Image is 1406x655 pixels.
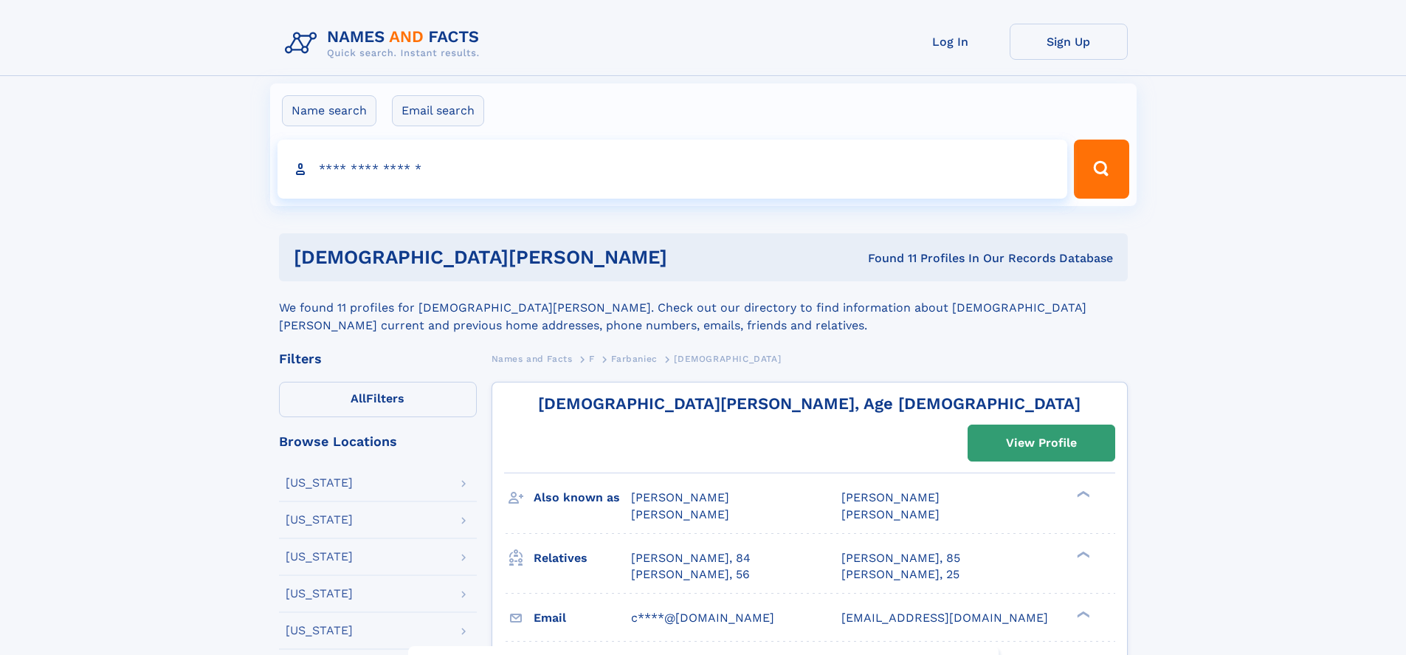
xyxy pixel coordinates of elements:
a: [PERSON_NAME], 85 [841,550,960,566]
a: [DEMOGRAPHIC_DATA][PERSON_NAME], Age [DEMOGRAPHIC_DATA] [538,394,1081,413]
a: View Profile [968,425,1114,461]
div: Filters [279,352,477,366]
span: [PERSON_NAME] [841,507,940,521]
h3: Email [534,606,631,631]
span: [PERSON_NAME] [631,507,729,521]
h1: [DEMOGRAPHIC_DATA][PERSON_NAME] [294,248,768,267]
input: search input [278,140,1068,199]
span: [PERSON_NAME] [841,490,940,504]
div: [US_STATE] [286,551,353,563]
span: F [589,354,595,364]
div: Found 11 Profiles In Our Records Database [768,250,1113,267]
a: [PERSON_NAME], 84 [631,550,751,566]
label: Name search [282,95,376,126]
button: Search Button [1074,140,1128,199]
div: [US_STATE] [286,477,353,489]
a: [PERSON_NAME], 56 [631,566,750,583]
div: [US_STATE] [286,514,353,526]
span: [PERSON_NAME] [631,490,729,504]
a: Names and Facts [492,349,573,368]
a: Farbaniec [611,349,657,368]
div: View Profile [1006,426,1077,460]
h3: Also known as [534,485,631,510]
div: [US_STATE] [286,588,353,600]
div: [US_STATE] [286,625,353,637]
a: Log In [892,24,1010,60]
div: Browse Locations [279,435,477,448]
label: Filters [279,382,477,417]
a: F [589,349,595,368]
a: Sign Up [1010,24,1128,60]
div: We found 11 profiles for [DEMOGRAPHIC_DATA][PERSON_NAME]. Check out our directory to find informa... [279,281,1128,335]
a: [PERSON_NAME], 25 [841,566,959,583]
span: [DEMOGRAPHIC_DATA] [674,354,781,364]
span: All [351,391,366,405]
div: ❯ [1073,490,1091,499]
span: [EMAIL_ADDRESS][DOMAIN_NAME] [841,611,1048,625]
label: Email search [392,95,484,126]
img: Logo Names and Facts [279,24,492,64]
div: ❯ [1073,549,1091,559]
div: ❯ [1073,609,1091,619]
span: Farbaniec [611,354,657,364]
h3: Relatives [534,546,631,571]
